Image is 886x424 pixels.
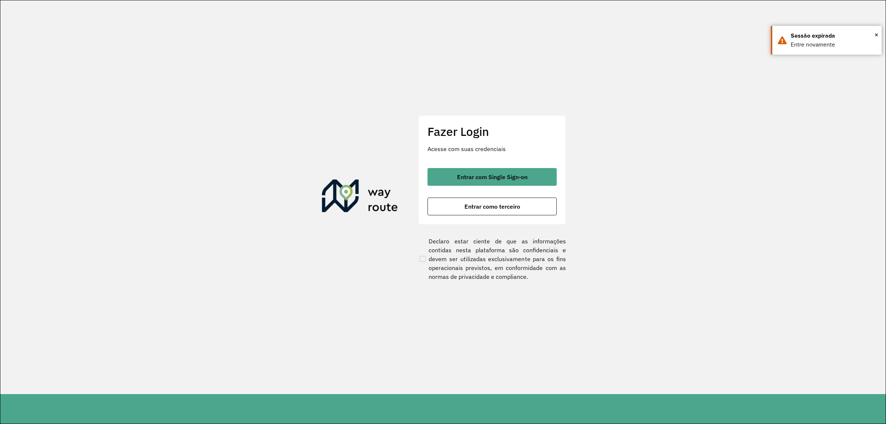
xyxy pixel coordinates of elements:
[457,174,528,180] span: Entrar com Single Sign-on
[791,31,876,40] div: Sessão expirada
[427,168,557,186] button: button
[875,29,878,40] span: ×
[418,237,566,281] label: Declaro estar ciente de que as informações contidas nesta plataforma são confidenciais e devem se...
[791,40,876,49] div: Entre novamente
[322,179,398,215] img: Roteirizador AmbevTech
[464,204,520,209] span: Entrar como terceiro
[427,124,557,139] h2: Fazer Login
[875,29,878,40] button: Close
[427,144,557,153] p: Acesse com suas credenciais
[427,198,557,215] button: button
